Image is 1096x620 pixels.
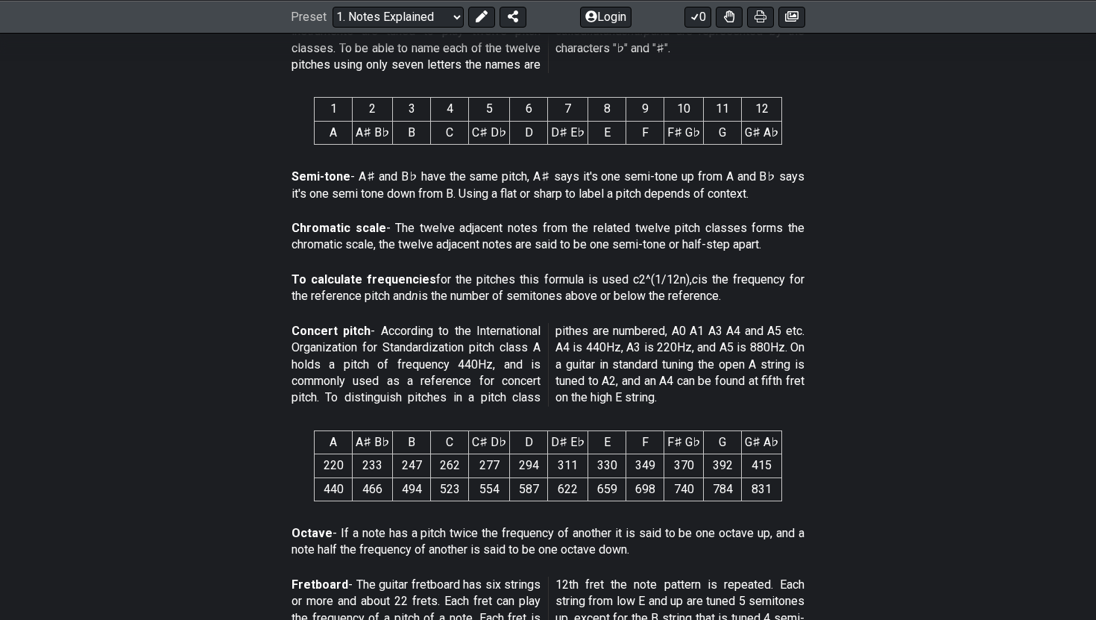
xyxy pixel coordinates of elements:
[664,477,704,501] td: 740
[315,454,353,477] td: 220
[292,221,386,235] strong: Chromatic scale
[431,121,469,144] td: C
[704,454,742,477] td: 392
[626,121,664,144] td: F
[468,6,495,27] button: Edit Preset
[353,454,393,477] td: 233
[431,98,469,121] th: 4
[315,98,353,121] th: 1
[393,454,431,477] td: 247
[393,98,431,121] th: 3
[588,121,626,144] td: E
[626,98,664,121] th: 9
[510,121,548,144] td: D
[742,121,782,144] td: G♯ A♭
[548,121,588,144] td: D♯ E♭
[315,430,353,454] th: A
[704,98,742,121] th: 11
[510,454,548,477] td: 294
[393,121,431,144] td: B
[588,454,626,477] td: 330
[626,430,664,454] th: F
[704,477,742,501] td: 784
[747,6,774,27] button: Print
[333,6,464,27] select: Preset
[353,477,393,501] td: 466
[588,477,626,501] td: 659
[510,477,548,501] td: 587
[742,430,782,454] th: G♯ A♭
[469,454,510,477] td: 277
[353,121,393,144] td: A♯ B♭
[469,430,510,454] th: C♯ D♭
[626,454,664,477] td: 349
[684,6,711,27] button: 0
[292,272,436,286] strong: To calculate frequencies
[292,169,804,202] p: - A♯ and B♭ have the same pitch, A♯ says it's one semi-tone up from A and B♭ says it's one semi t...
[292,526,333,540] strong: Octave
[292,169,350,184] strong: Semi-tone
[500,6,526,27] button: Share Preset
[292,272,804,305] p: for the pitches this formula is used c2^(1/12n), is the frequency for the reference pitch and is ...
[626,477,664,501] td: 698
[353,98,393,121] th: 2
[704,430,742,454] th: G
[469,477,510,501] td: 554
[548,454,588,477] td: 311
[431,477,469,501] td: 523
[548,430,588,454] th: D♯ E♭
[716,6,743,27] button: Toggle Dexterity for all fretkits
[742,454,782,477] td: 415
[664,454,704,477] td: 370
[393,477,431,501] td: 494
[431,430,469,454] th: C
[469,121,510,144] td: C♯ D♭
[548,477,588,501] td: 622
[664,430,704,454] th: F♯ G♭
[692,272,698,286] em: c
[588,98,626,121] th: 8
[664,98,704,121] th: 10
[353,430,393,454] th: A♯ B♭
[431,454,469,477] td: 262
[412,289,418,303] em: n
[292,577,348,592] strong: Fretboard
[292,324,371,338] strong: Concert pitch
[778,6,805,27] button: Create image
[469,98,510,121] th: 5
[292,7,804,74] p: - In western music most instruments are tuned to play twelve pitch classes. To be able to name ea...
[292,323,804,407] p: - According to the International Organization for Standardization pitch class A holds a pitch of ...
[315,477,353,501] td: 440
[393,430,431,454] th: B
[704,121,742,144] td: G
[510,98,548,121] th: 6
[664,121,704,144] td: F♯ G♭
[588,430,626,454] th: E
[292,220,804,254] p: - The twelve adjacent notes from the related twelve pitch classes forms the chromatic scale, the ...
[580,6,632,27] button: Login
[742,98,782,121] th: 12
[548,98,588,121] th: 7
[315,121,353,144] td: A
[742,477,782,501] td: 831
[510,430,548,454] th: D
[292,525,804,559] p: - If a note has a pitch twice the frequency of another it is said to be one octave up, and a note...
[291,10,327,24] span: Preset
